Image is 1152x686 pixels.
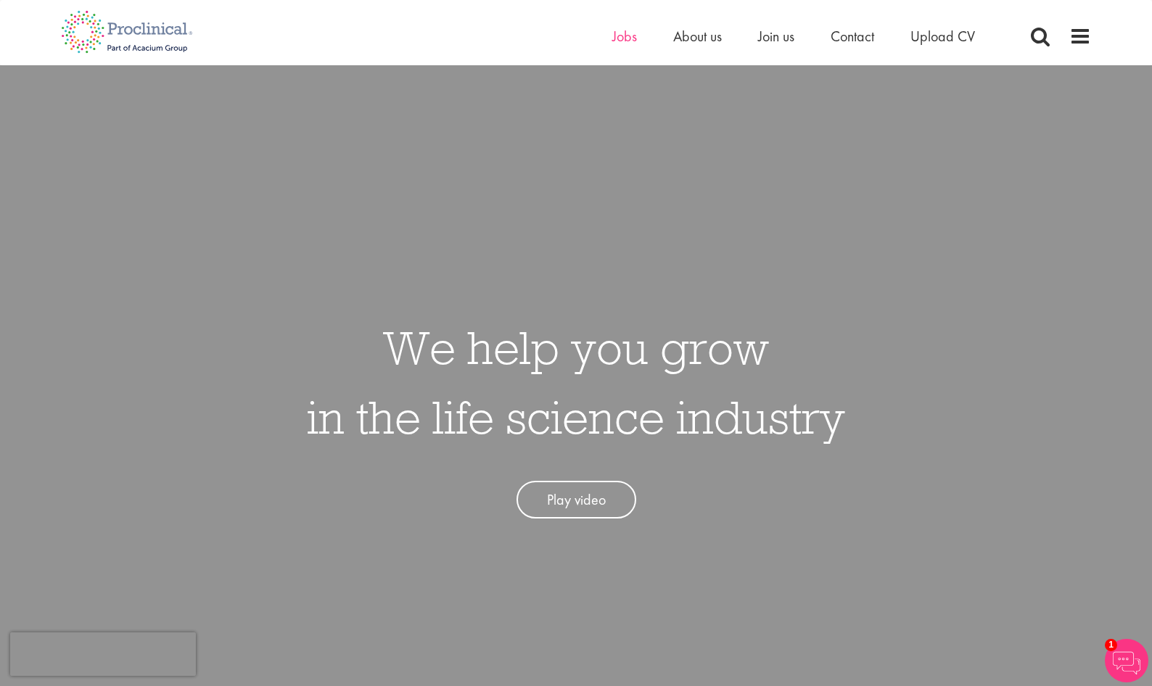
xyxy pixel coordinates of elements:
a: Join us [758,27,794,46]
img: Chatbot [1105,639,1148,682]
a: About us [673,27,722,46]
a: Jobs [612,27,637,46]
span: 1 [1105,639,1117,651]
a: Upload CV [910,27,975,46]
h1: We help you grow in the life science industry [307,313,845,452]
a: Play video [517,481,636,519]
a: Contact [831,27,874,46]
